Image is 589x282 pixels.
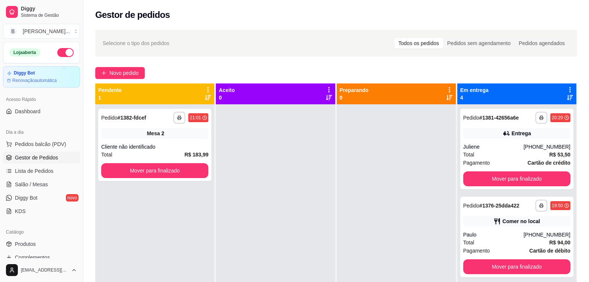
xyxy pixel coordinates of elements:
h2: Gestor de pedidos [95,9,170,21]
div: [PERSON_NAME] ... [23,28,70,35]
span: Total [463,238,474,247]
span: Pagamento [463,247,490,255]
span: Diggy Bot [15,194,38,202]
span: Pedido [101,115,118,121]
a: Diggy Botnovo [3,192,80,204]
span: B [9,28,17,35]
div: [PHONE_NUMBER] [524,231,570,238]
span: Diggy [21,6,77,12]
div: Acesso Rápido [3,94,80,105]
span: Dashboard [15,108,41,115]
div: Juliene [463,143,524,150]
span: Pedido [463,203,480,209]
strong: R$ 94,00 [549,240,570,245]
button: Novo pedido [95,67,145,79]
button: Pedidos balcão (PDV) [3,138,80,150]
div: Pedidos agendados [515,38,569,48]
span: Salão / Mesas [15,181,48,188]
span: Selecione o tipo dos pedidos [103,39,169,47]
span: plus [101,70,106,76]
span: Gestor de Pedidos [15,154,58,161]
strong: # 1382-fdcef [118,115,146,121]
span: Produtos [15,240,36,248]
a: DiggySistema de Gestão [3,3,80,21]
strong: Cartão de crédito [528,160,570,166]
div: Pedidos sem agendamento [443,38,515,48]
p: Pendente [98,86,122,94]
a: Lista de Pedidos [3,165,80,177]
div: Cliente não identificado [101,143,208,150]
span: Mesa [147,130,160,137]
p: Preparando [340,86,369,94]
span: Sistema de Gestão [21,12,77,18]
div: Loja aberta [9,48,40,57]
div: Comer no local [502,218,540,225]
p: 0 [219,94,235,101]
div: 19:50 [552,203,563,209]
strong: # 1376-25dda422 [479,203,519,209]
a: Diggy BotRenovaçãoautomática [3,66,80,88]
div: [PHONE_NUMBER] [524,143,570,150]
p: 4 [460,94,489,101]
p: 0 [340,94,369,101]
strong: R$ 53,50 [549,152,570,158]
strong: Cartão de débito [529,248,570,254]
button: Mover para finalizado [463,171,570,186]
div: 20:29 [552,115,563,121]
a: Dashboard [3,105,80,117]
strong: R$ 183,99 [185,152,209,158]
button: Select a team [3,24,80,39]
button: Alterar Status [57,48,74,57]
button: Mover para finalizado [101,163,208,178]
span: [EMAIL_ADDRESS][DOMAIN_NAME] [21,267,68,273]
a: Salão / Mesas [3,178,80,190]
span: Complementos [15,254,50,261]
div: Dia a dia [3,126,80,138]
button: Mover para finalizado [463,259,570,274]
div: 2 [161,130,164,137]
span: Total [463,150,474,159]
p: Em entrega [460,86,489,94]
div: 21:01 [190,115,201,121]
div: Entrega [512,130,531,137]
div: Catálogo [3,226,80,238]
span: KDS [15,207,26,215]
a: Gestor de Pedidos [3,152,80,164]
span: Total [101,150,112,159]
span: Lista de Pedidos [15,167,54,175]
div: Paulo [463,231,524,238]
span: Pedido [463,115,480,121]
p: 1 [98,94,122,101]
strong: # 1381-42656a6e [479,115,519,121]
span: Novo pedido [109,69,139,77]
a: KDS [3,205,80,217]
a: Complementos [3,251,80,263]
article: Diggy Bot [14,70,35,76]
p: Aceito [219,86,235,94]
article: Renovação automática [12,77,57,83]
a: Produtos [3,238,80,250]
div: Todos os pedidos [394,38,443,48]
span: Pedidos balcão (PDV) [15,140,66,148]
span: Pagamento [463,159,490,167]
button: [EMAIL_ADDRESS][DOMAIN_NAME] [3,261,80,279]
